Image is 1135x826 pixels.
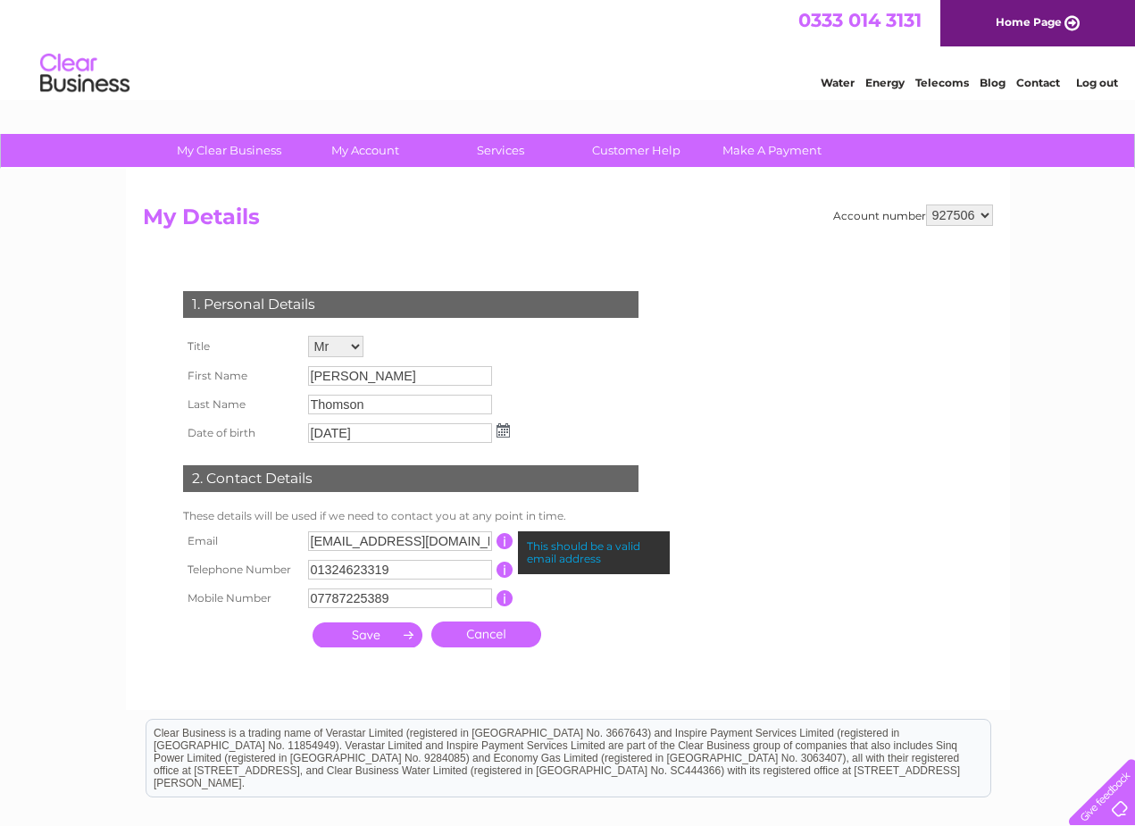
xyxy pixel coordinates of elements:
td: These details will be used if we need to contact you at any point in time. [179,505,643,527]
a: Services [427,134,574,167]
th: Email [179,527,304,555]
th: Telephone Number [179,555,304,584]
a: Log out [1076,76,1118,89]
input: Information [497,533,513,549]
a: Make A Payment [698,134,846,167]
th: First Name [179,362,304,390]
th: Date of birth [179,419,304,447]
th: Mobile Number [179,584,304,613]
img: ... [497,423,510,438]
img: logo.png [39,46,130,101]
input: Information [497,590,513,606]
div: Clear Business is a trading name of Verastar Limited (registered in [GEOGRAPHIC_DATA] No. 3667643... [146,10,990,87]
a: Cancel [431,622,541,647]
a: Water [821,76,855,89]
div: This should be a valid email address [518,531,670,574]
th: Last Name [179,390,304,419]
div: 2. Contact Details [183,465,638,492]
a: Customer Help [563,134,710,167]
a: Contact [1016,76,1060,89]
a: Blog [980,76,1006,89]
a: Telecoms [915,76,969,89]
div: Account number [833,204,993,226]
h2: My Details [143,204,993,238]
a: Energy [865,76,905,89]
input: Information [497,562,513,578]
a: 0333 014 3131 [798,9,922,31]
th: Title [179,331,304,362]
div: 1. Personal Details [183,291,638,318]
a: My Clear Business [155,134,303,167]
input: Submit [313,622,422,647]
a: My Account [291,134,438,167]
